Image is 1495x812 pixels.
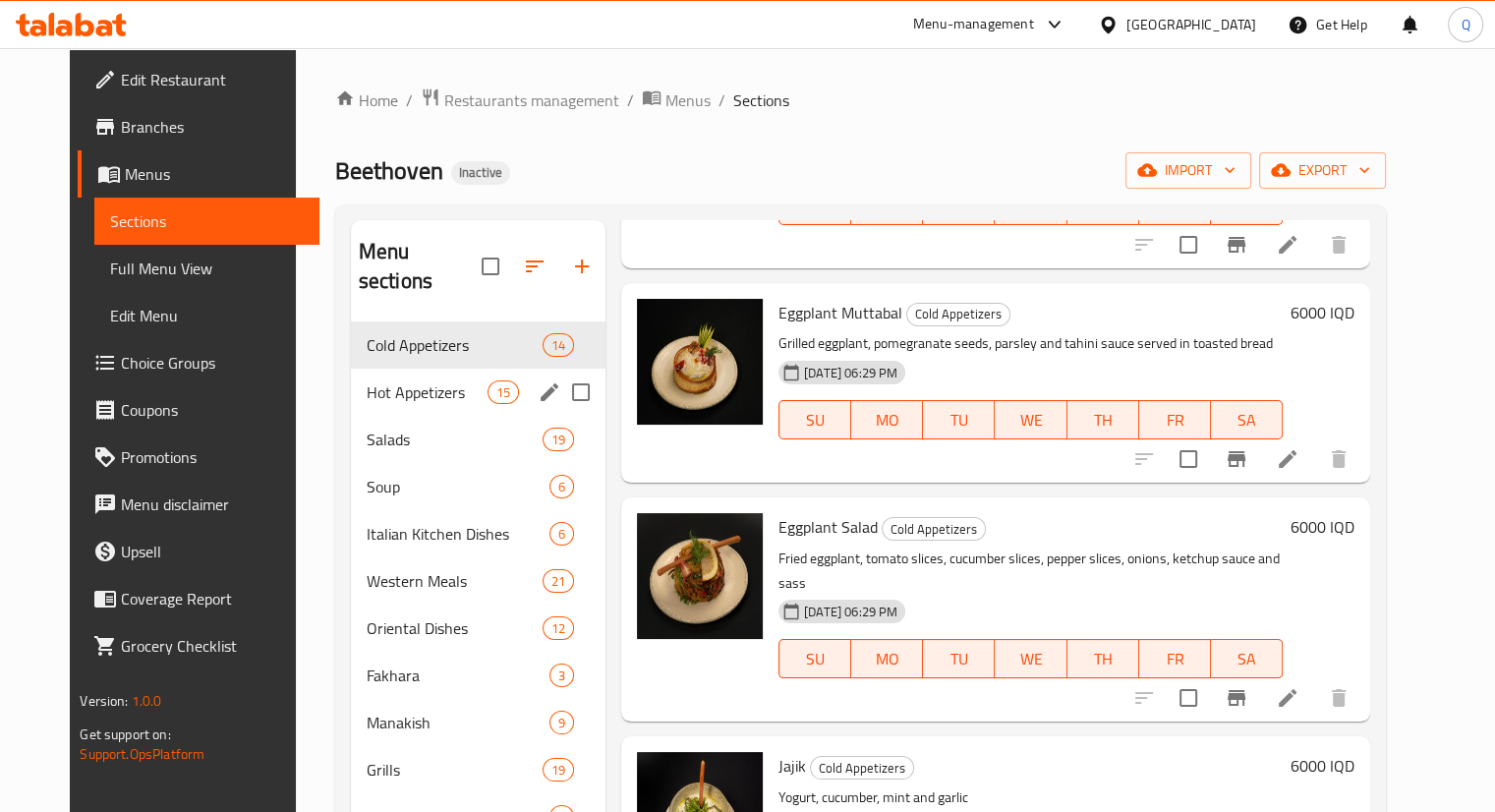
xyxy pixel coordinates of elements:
span: Menus [125,162,304,186]
button: delete [1315,674,1362,722]
div: items [549,475,574,498]
span: Western Meals [367,569,543,593]
span: 15 [489,383,518,402]
div: Menu-management [913,13,1034,36]
button: TU [923,400,995,439]
a: Upsell [78,528,319,575]
span: Grills [367,758,543,782]
button: Add section [558,243,605,290]
span: 1.0.0 [131,688,161,714]
span: Version: [80,688,128,714]
div: items [543,333,574,357]
a: Restaurants management [421,87,619,113]
nav: breadcrumb [335,87,1386,113]
span: Grocery Checklist [121,634,304,658]
span: 12 [544,619,573,638]
button: delete [1315,221,1362,268]
span: Coupons [121,398,304,422]
div: Cold Appetizers [810,756,914,780]
button: FR [1139,400,1211,439]
a: Menu disclaimer [78,481,319,528]
div: Cold Appetizers [906,303,1010,326]
h6: 6000 IQD [1291,752,1354,780]
span: Oriental Dishes [367,616,543,640]
span: Menu disclaimer [121,493,304,516]
a: Branches [78,103,319,150]
span: FR [1147,645,1203,673]
span: Select to update [1168,677,1209,719]
a: Support.OpsPlatform [80,741,204,767]
a: Edit Menu [94,292,319,339]
span: Edit Menu [110,304,304,327]
h2: Menu sections [359,237,482,296]
span: Select to update [1168,224,1209,265]
a: Choice Groups [78,339,319,386]
div: Hot Appetizers15edit [351,369,605,416]
span: Sections [733,88,789,112]
div: items [488,380,519,404]
span: Beethoven [335,148,443,193]
a: Promotions [78,434,319,481]
a: Home [335,88,398,112]
a: Coupons [78,386,319,434]
span: Choice Groups [121,351,304,375]
div: items [543,616,574,640]
button: delete [1315,435,1362,483]
a: Menus [642,87,711,113]
div: items [543,428,574,451]
span: Select to update [1168,438,1209,480]
span: [DATE] 06:29 PM [796,364,905,382]
span: 6 [550,478,573,496]
button: WE [995,639,1066,678]
span: export [1275,158,1370,183]
div: [GEOGRAPHIC_DATA] [1126,14,1256,35]
span: 19 [544,431,573,449]
button: SU [778,400,851,439]
span: MO [859,645,915,673]
div: Western Meals21 [351,557,605,605]
span: Soup [367,475,549,498]
div: Grills19 [351,746,605,793]
div: Oriental Dishes12 [351,605,605,652]
span: [DATE] 06:29 PM [796,603,905,621]
span: Branches [121,115,304,139]
span: 3 [550,667,573,685]
a: Edit menu item [1276,447,1299,471]
span: TU [931,645,987,673]
button: Branch-specific-item [1213,221,1260,268]
span: MO [859,406,915,435]
span: Coverage Report [121,587,304,610]
button: Branch-specific-item [1213,435,1260,483]
button: TH [1067,400,1139,439]
span: Salads [367,428,543,451]
button: edit [535,377,564,407]
span: Eggplant Muttabal [778,298,902,327]
span: Sections [110,209,304,233]
button: SA [1211,400,1283,439]
span: Promotions [121,445,304,469]
div: Italian Kitchen Dishes6 [351,510,605,557]
div: Italian Kitchen Dishes [367,522,549,546]
span: SA [1219,406,1275,435]
span: Cold Appetizers [811,757,913,780]
span: Select all sections [470,246,511,287]
span: Cold Appetizers [907,303,1009,325]
span: Cold Appetizers [367,333,543,357]
button: TH [1067,639,1139,678]
button: WE [995,400,1066,439]
a: Grocery Checklist [78,622,319,669]
img: Eggplant Salad [637,513,763,639]
div: Inactive [451,161,510,185]
span: import [1141,158,1236,183]
span: WE [1003,645,1059,673]
p: Yogurt, cucumber, mint and garlic [778,785,1283,810]
button: Branch-specific-item [1213,674,1260,722]
li: / [406,88,413,112]
div: items [543,569,574,593]
a: Full Menu View [94,245,319,292]
span: Get support on: [80,722,170,747]
a: Edit menu item [1276,233,1299,257]
button: import [1125,152,1251,189]
span: TH [1075,645,1131,673]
